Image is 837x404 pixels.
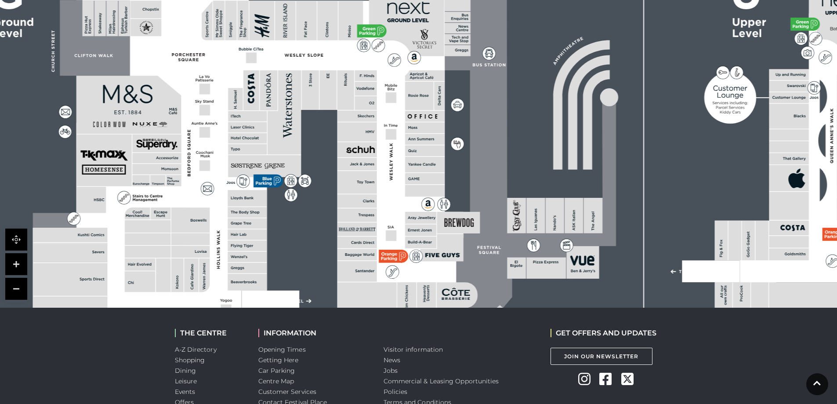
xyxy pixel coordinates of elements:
[175,388,196,396] a: Events
[384,377,499,385] a: Commercial & Leasing Opportunities
[175,329,245,337] h2: THE CENTRE
[551,329,656,337] h2: GET OFFERS AND UPDATES
[384,367,398,375] a: Jobs
[258,388,317,396] a: Customer Services
[551,348,652,365] a: Join Our Newsletter
[258,367,295,375] a: Car Parking
[175,377,197,385] a: Leisure
[384,356,400,364] a: News
[258,346,306,353] a: Opening Times
[258,356,299,364] a: Getting Here
[175,346,217,353] a: A-Z Directory
[384,346,443,353] a: Visitor information
[384,388,408,396] a: Policies
[258,329,370,337] h2: INFORMATION
[175,367,196,375] a: Dining
[175,356,205,364] a: Shopping
[258,377,294,385] a: Centre Map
